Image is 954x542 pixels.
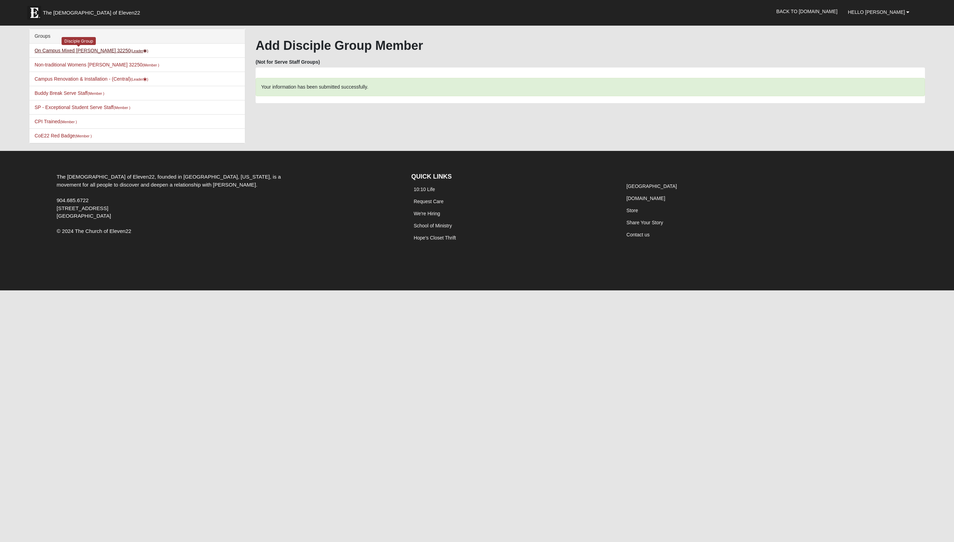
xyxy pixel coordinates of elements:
[131,49,148,53] small: (Leader )
[843,3,915,21] a: Hello [PERSON_NAME]
[27,6,41,20] img: Eleven22 logo
[626,208,638,213] a: Store
[52,173,288,220] div: The [DEMOGRAPHIC_DATA] of Eleven22, founded in [GEOGRAPHIC_DATA], [US_STATE], is a movement for a...
[35,48,148,53] a: On Campus Mixed [PERSON_NAME] 32250(Leader)
[414,235,456,241] a: Hope's Closet Thrift
[75,134,92,138] small: (Member )
[43,9,140,16] span: The [DEMOGRAPHIC_DATA] of Eleven22
[60,120,77,124] small: (Member )
[143,63,159,67] small: (Member )
[131,77,148,81] small: (Leader )
[35,105,130,110] a: SP - Exceptional Student Serve Staff(Member )
[88,91,104,96] small: (Member )
[261,84,368,90] span: Your information has been submitted successfully.
[113,106,130,110] small: (Member )
[29,29,245,44] div: Groups
[626,183,677,189] a: [GEOGRAPHIC_DATA]
[256,38,925,53] h1: Add Disciple Group Member
[57,228,131,234] span: © 2024 The Church of Eleven22
[411,173,614,181] h4: QUICK LINKS
[62,37,96,45] div: Disciple Group
[414,199,443,204] a: Request Care
[35,76,148,82] a: Campus Renovation & Installation - (Central)(Leader)
[414,211,440,216] a: We're Hiring
[626,232,650,237] a: Contact us
[35,133,92,138] a: CoE22 Red Badge(Member )
[35,62,159,67] a: Non-traditional Womens [PERSON_NAME] 32250(Member )
[771,3,843,20] a: Back to [DOMAIN_NAME]
[414,223,452,228] a: School of Ministry
[256,59,925,65] h5: (Not for Serve Staff Groups)
[626,196,665,201] a: [DOMAIN_NAME]
[414,187,435,192] a: 10:10 Life
[24,2,162,20] a: The [DEMOGRAPHIC_DATA] of Eleven22
[35,119,77,124] a: CPI Trained(Member )
[626,220,663,225] a: Share Your Story
[35,90,104,96] a: Buddy Break Serve Staff(Member )
[848,9,905,15] span: Hello [PERSON_NAME]
[57,213,111,219] span: [GEOGRAPHIC_DATA]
